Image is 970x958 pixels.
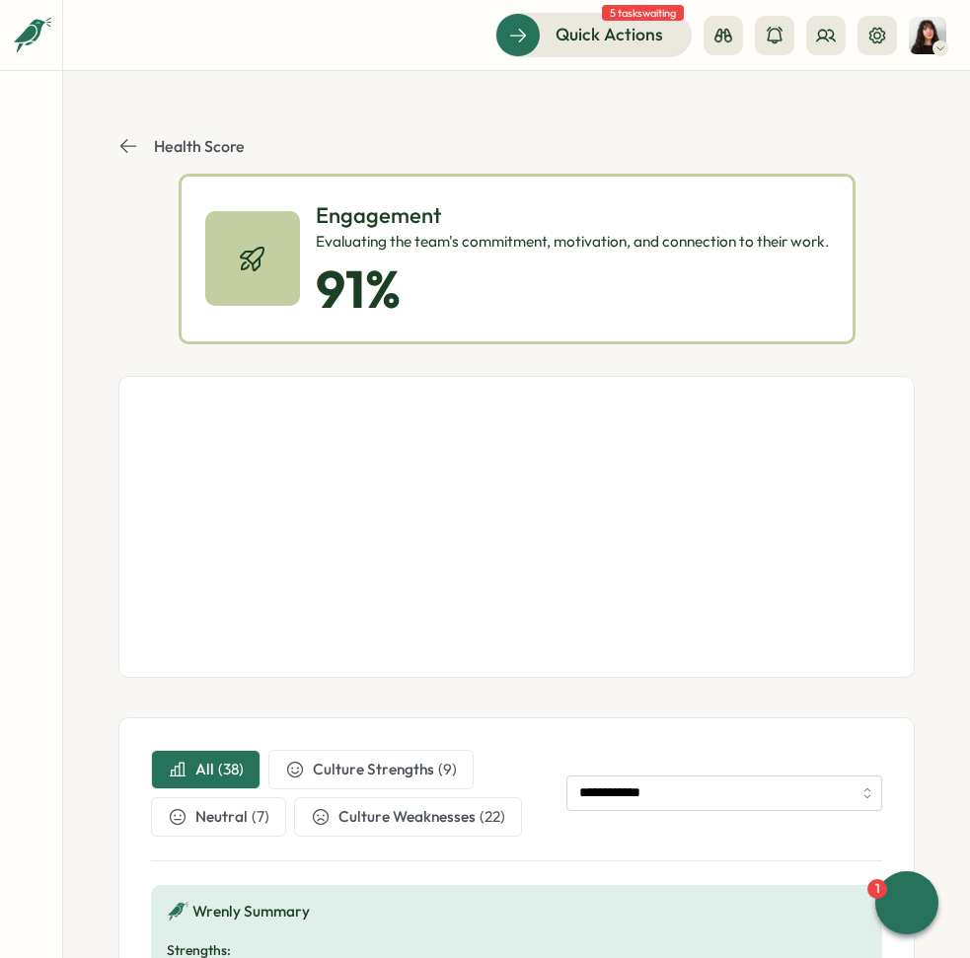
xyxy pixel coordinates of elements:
span: 5 tasks waiting [602,5,684,21]
span: Culture Weaknesses [338,806,476,828]
div: ( 9 ) [438,759,457,780]
button: 1 [875,871,938,934]
span: Neutral [195,806,248,828]
div: ( 7 ) [252,806,269,828]
div: ( 22 ) [480,806,505,828]
button: Neutral(7) [151,797,286,837]
button: Health Score [118,136,245,156]
span: Culture Strengths [313,759,434,780]
button: Culture Strengths(9) [268,750,474,789]
div: 1 [867,879,887,899]
img: Kelly Rosa [909,17,946,54]
p: Health Score [154,137,245,155]
span: All [195,759,214,780]
span: Quick Actions [556,22,663,47]
div: Evaluating the team's commitment, motivation, and connection to their work. [316,231,829,253]
button: Quick Actions [495,13,692,56]
p: Engagement [316,200,829,231]
button: Culture Weaknesses(22) [294,797,522,837]
div: ( 38 ) [218,759,244,780]
span: Wrenly Summary [192,901,310,922]
p: 91 % [316,260,829,318]
button: All(38) [151,750,261,789]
